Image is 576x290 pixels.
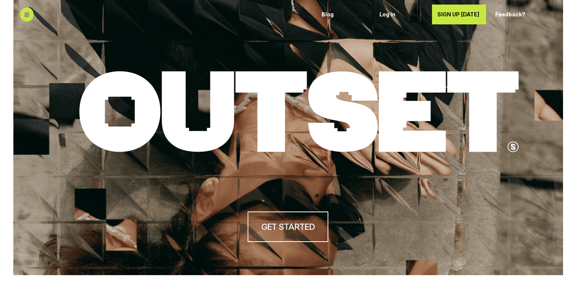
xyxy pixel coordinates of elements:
[432,5,486,24] a: SIGN UP [DATE]
[437,11,481,18] p: SIGN UP [DATE]
[322,11,365,18] p: Blog
[261,221,315,233] h4: GET STARTED
[248,211,328,242] a: GET STARTED
[374,5,428,24] a: Log In
[490,5,544,24] a: Feedback?
[495,11,539,18] p: Feedback?
[316,5,370,24] a: Blog
[379,11,423,18] p: Log In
